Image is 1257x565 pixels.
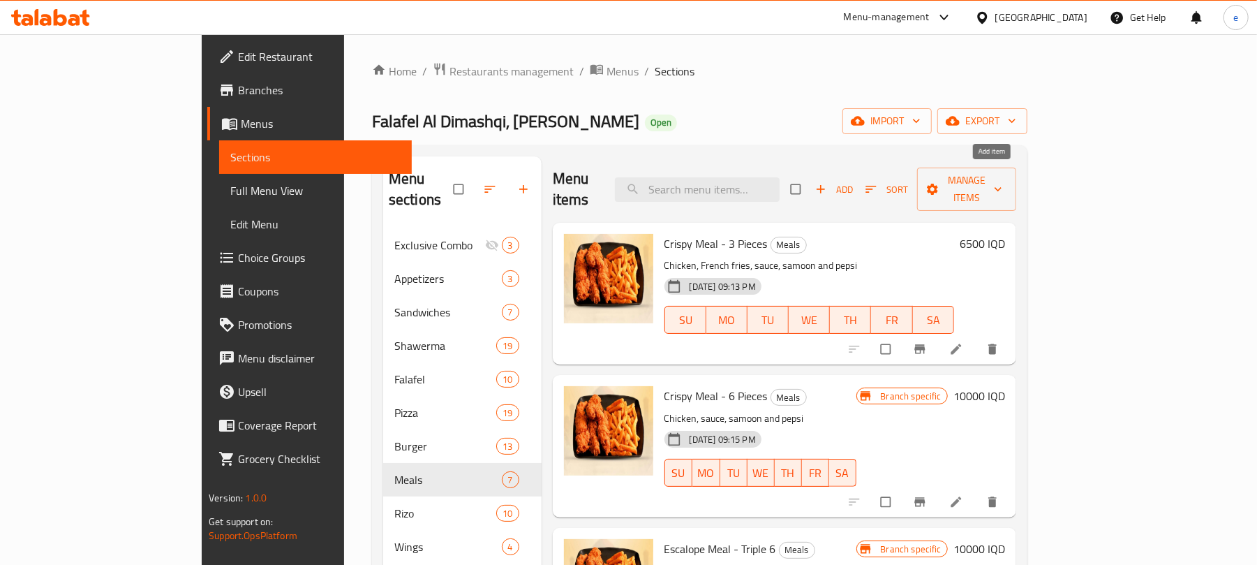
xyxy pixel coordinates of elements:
[615,177,780,202] input: search
[865,182,908,198] span: Sort
[497,507,518,520] span: 10
[808,463,824,483] span: FR
[383,362,542,396] div: Falafel10
[877,310,907,330] span: FR
[207,442,412,476] a: Grocery Checklist
[862,179,912,200] button: Sort
[802,459,829,487] button: FR
[209,527,297,545] a: Support.OpsPlatform
[394,538,502,555] div: Wings
[917,168,1016,211] button: Manage items
[590,62,639,80] a: Menus
[953,539,1005,559] h6: 10000 IQD
[747,306,789,334] button: TU
[394,237,485,254] span: Exclusive Combo
[496,404,519,421] div: items
[918,310,949,330] span: SA
[502,538,519,555] div: items
[394,270,502,287] span: Appetizers
[207,308,412,342] a: Promotions
[496,371,519,388] div: items
[394,404,496,421] div: Pizza
[238,316,401,333] span: Promotions
[219,174,412,207] a: Full Menu View
[995,10,1087,25] div: [GEOGRAPHIC_DATA]
[503,272,519,286] span: 3
[771,237,806,253] span: Meals
[383,262,542,295] div: Appetizers3
[753,463,769,483] span: WE
[433,62,574,80] a: Restaurants management
[219,207,412,241] a: Edit Menu
[671,310,701,330] span: SU
[394,471,502,488] span: Meals
[219,140,412,174] a: Sections
[230,216,401,233] span: Edit Menu
[684,433,761,446] span: [DATE] 09:15 PM
[394,337,496,354] span: Shawerma
[383,396,542,430] div: Pizza19
[372,105,639,137] span: Falafel Al Dimashqi, [PERSON_NAME]
[508,174,542,205] button: Add section
[230,149,401,166] span: Sections
[553,168,598,210] h2: Menu items
[664,386,768,406] span: Crispy Meal - 6 Pieces
[372,62,1027,80] nav: breadcrumb
[207,274,412,308] a: Coupons
[655,63,694,80] span: Sections
[726,463,742,483] span: TU
[842,108,932,134] button: import
[238,82,401,98] span: Branches
[928,172,1005,207] span: Manage items
[503,306,519,319] span: 7
[771,237,807,254] div: Meals
[207,375,412,409] a: Upsell
[913,306,954,334] button: SA
[830,306,871,334] button: TH
[977,487,1011,518] button: delete
[564,386,653,476] img: Crispy Meal - 6 Pieces
[238,350,401,367] span: Menu disclaimer
[230,182,401,199] span: Full Menu View
[503,541,519,554] span: 4
[684,280,761,293] span: [DATE] 09:13 PM
[829,459,856,487] button: SA
[664,410,856,427] p: Chicken, sauce, samoon and pepsi
[953,386,1005,406] h6: 10000 IQD
[475,174,508,205] span: Sort sections
[644,63,649,80] li: /
[664,459,692,487] button: SU
[449,63,574,80] span: Restaurants management
[835,463,851,483] span: SA
[875,543,947,556] span: Branch specific
[207,342,412,375] a: Menu disclaimer
[383,228,542,262] div: Exclusive Combo3
[937,108,1027,134] button: export
[607,63,639,80] span: Menus
[579,63,584,80] li: /
[383,329,542,362] div: Shawerma19
[771,389,807,406] div: Meals
[394,304,502,321] span: Sandwiches
[775,459,802,487] button: TH
[753,310,783,330] span: TU
[872,489,902,515] span: Select to update
[815,182,853,198] span: Add
[871,306,912,334] button: FR
[394,438,496,455] span: Burger
[782,176,812,203] span: Select section
[383,430,542,463] div: Burger13
[712,310,742,330] span: MO
[664,233,768,254] span: Crispy Meal - 3 Pieces
[706,306,747,334] button: MO
[856,179,917,200] span: Sort items
[1233,10,1238,25] span: e
[503,474,519,487] span: 7
[664,257,954,274] p: Chicken, French fries, sauce, samoon and pepsi
[209,513,273,531] span: Get support on:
